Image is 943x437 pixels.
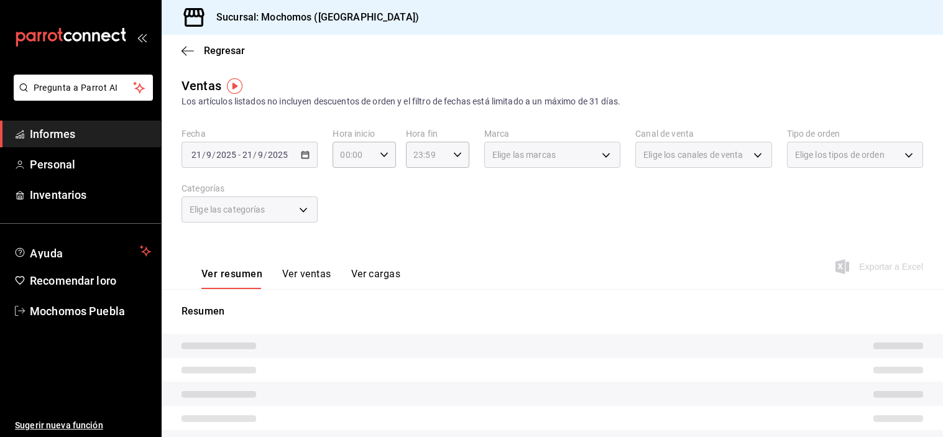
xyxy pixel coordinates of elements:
[257,150,264,160] input: --
[264,150,267,160] span: /
[242,150,253,160] input: --
[484,129,510,139] font: Marca
[30,274,116,287] font: Recomendar loro
[182,45,245,57] button: Regresar
[282,268,331,280] font: Ver ventas
[212,150,216,160] span: /
[30,127,75,140] font: Informes
[191,150,202,160] input: --
[182,129,206,139] font: Fecha
[267,150,288,160] input: ----
[492,149,556,161] span: Elige las marcas
[182,78,221,93] font: Ventas
[30,305,125,318] font: Mochomos Puebla
[216,150,237,160] input: ----
[206,150,212,160] input: --
[137,32,147,42] button: abrir_cajón_menú
[30,247,63,260] font: Ayuda
[333,129,374,139] font: Hora inicio
[635,129,694,139] font: Canal de venta
[227,78,242,94] img: Marcador de información sobre herramientas
[182,305,224,317] font: Resumen
[406,129,438,139] font: Hora fin
[238,150,241,160] span: -
[201,267,400,289] div: pestañas de navegación
[182,96,620,106] font: Los artículos listados no incluyen descuentos de orden y el filtro de fechas está limitado a un m...
[30,188,86,201] font: Inventarios
[30,158,75,171] font: Personal
[253,150,257,160] span: /
[204,45,245,57] font: Regresar
[216,11,419,23] font: Sucursal: Mochomos ([GEOGRAPHIC_DATA])
[795,149,885,161] span: Elige los tipos de orden
[787,129,840,139] font: Tipo de orden
[14,75,153,101] button: Pregunta a Parrot AI
[190,205,265,214] font: Elige las categorías
[9,90,153,103] a: Pregunta a Parrot AI
[182,183,224,193] font: Categorías
[351,268,401,280] font: Ver cargas
[15,420,103,430] font: Sugerir nueva función
[201,268,262,280] font: Ver resumen
[643,149,743,161] span: Elige los canales de venta
[34,83,118,93] font: Pregunta a Parrot AI
[202,150,206,160] span: /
